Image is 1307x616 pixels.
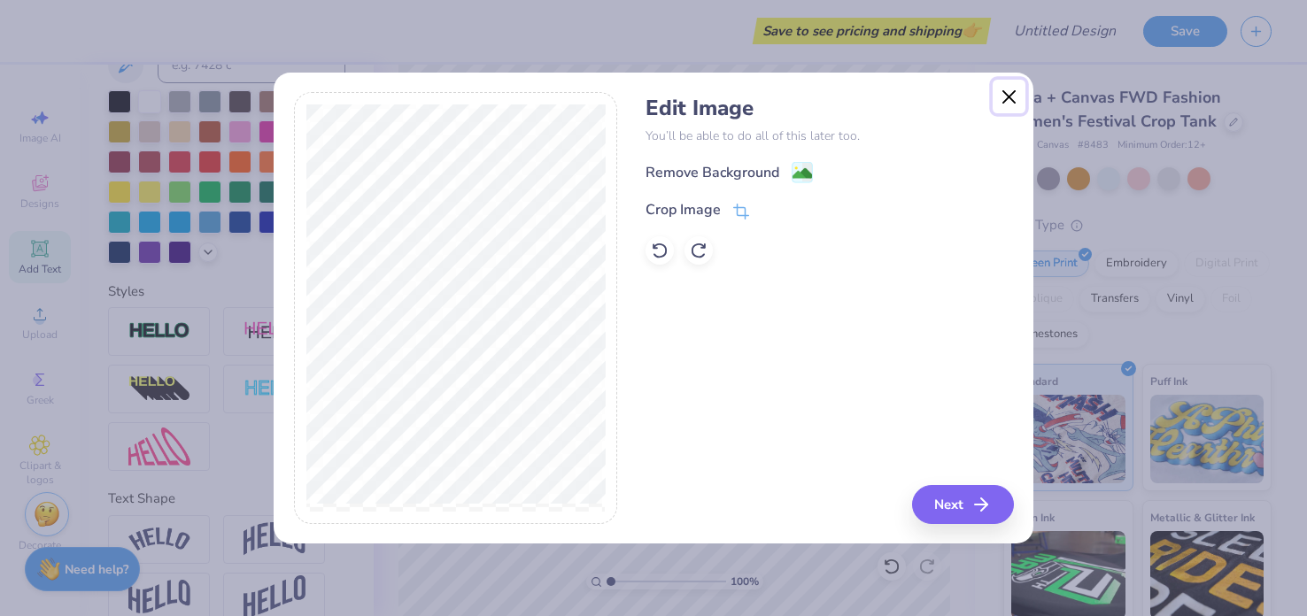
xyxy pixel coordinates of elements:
[993,80,1026,113] button: Close
[646,199,721,220] div: Crop Image
[646,162,779,183] div: Remove Background
[912,485,1014,524] button: Next
[646,127,1013,145] p: You’ll be able to do all of this later too.
[646,96,1013,121] h4: Edit Image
